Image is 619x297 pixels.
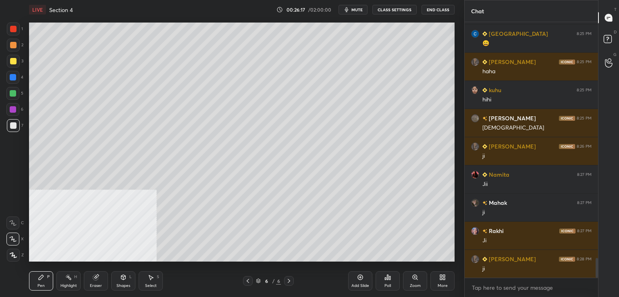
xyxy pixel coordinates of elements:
img: 79a9d9ec786c4f24a2d7d5a34bc200e3.jpg [471,255,479,263]
div: 8:26 PM [577,144,592,149]
div: 3 [7,55,23,68]
div: 1 [7,23,23,35]
div: ji [482,152,592,160]
img: 77ce3ef4d24b4174a75bbaba948b76c6.jpg [471,227,479,235]
img: 79a9d9ec786c4f24a2d7d5a34bc200e3.jpg [471,58,479,66]
div: 4 [6,71,23,84]
div: 5 [6,87,23,100]
p: Chat [465,0,490,22]
img: no-rating-badge.077c3623.svg [482,229,487,233]
div: Z [7,249,24,262]
h6: [PERSON_NAME] [487,255,536,263]
div: LIVE [29,5,46,14]
img: no-rating-badge.077c3623.svg [482,116,487,121]
img: Learner_Badge_beginner_1_8b307cf2a0.svg [482,144,487,149]
p: D [614,29,617,35]
div: [DEMOGRAPHIC_DATA] [482,124,592,132]
div: haha [482,68,592,76]
p: T [614,6,617,12]
div: Add Slide [351,284,369,288]
img: iconic-dark.1390631f.png [559,144,575,149]
img: iconic-dark.1390631f.png [559,257,575,262]
div: 8:28 PM [577,257,592,262]
button: CLASS SETTINGS [372,5,417,14]
h6: Namita [487,170,509,179]
div: 6 [262,278,270,283]
div: More [438,284,448,288]
div: Select [145,284,157,288]
div: 8:25 PM [577,88,592,93]
img: Learner_Badge_beginner_1_8b307cf2a0.svg [482,88,487,93]
div: Poll [384,284,391,288]
h6: Rakhi [487,227,504,235]
div: P [47,275,50,279]
div: Pen [37,284,45,288]
h4: Section 4 [49,6,73,14]
img: iconic-dark.1390631f.png [559,116,575,121]
div: 2 [7,39,23,52]
h6: [GEOGRAPHIC_DATA] [487,29,548,38]
div: Zoom [410,284,421,288]
img: 79a9d9ec786c4f24a2d7d5a34bc200e3.jpg [471,142,479,151]
img: 8346ab4ebc304d539229b96c31b47bdf.16081339_3 [471,30,479,38]
img: dcff60095bde49048b344697706977a3.jpg [471,114,479,122]
div: Eraser [90,284,102,288]
img: no-rating-badge.077c3623.svg [482,201,487,205]
img: 508ea7dea493476aadc57345d5cd8bfd.jpg [471,86,479,94]
div: Highlight [60,284,77,288]
div: ji [482,265,592,273]
div: 8:27 PM [577,200,592,205]
div: 8:25 PM [577,31,592,36]
div: S [157,275,159,279]
div: Shapes [116,284,130,288]
div: 7 [7,119,23,132]
img: Learner_Badge_beginner_1_8b307cf2a0.svg [482,31,487,36]
h6: [PERSON_NAME] [487,142,536,151]
h6: [PERSON_NAME] [487,58,536,66]
button: mute [339,5,368,14]
div: grid [465,22,598,278]
h6: kuhu [487,86,501,94]
img: 7af50ced4a40429f9e8a71d2b84a64fc.jpg [471,171,479,179]
div: Ji [482,237,592,245]
div: C [6,217,24,229]
div: 6 [6,103,23,116]
div: X [6,233,24,245]
img: iconic-dark.1390631f.png [559,60,575,64]
button: End Class [422,5,455,14]
h6: Mahak [487,198,507,207]
div: Jii [482,180,592,188]
div: L [129,275,132,279]
p: G [613,52,617,58]
div: 6 [276,277,281,285]
div: 8:27 PM [577,172,592,177]
div: ji [482,208,592,217]
div: / [272,278,274,283]
img: iconic-dark.1390631f.png [559,229,575,233]
div: hihi [482,96,592,104]
img: Learner_Badge_beginner_1_8b307cf2a0.svg [482,172,487,177]
img: Learner_Badge_beginner_1_8b307cf2a0.svg [482,257,487,262]
h6: [PERSON_NAME] [487,114,536,122]
span: mute [351,7,363,12]
img: c6948b4914544d7dbeddbd7d3c70e643.jpg [471,199,479,207]
div: H [74,275,77,279]
div: 😀 [482,39,592,47]
div: 8:25 PM [577,116,592,121]
div: 8:27 PM [577,229,592,233]
div: 8:25 PM [577,60,592,64]
img: Learner_Badge_beginner_1_8b307cf2a0.svg [482,60,487,64]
